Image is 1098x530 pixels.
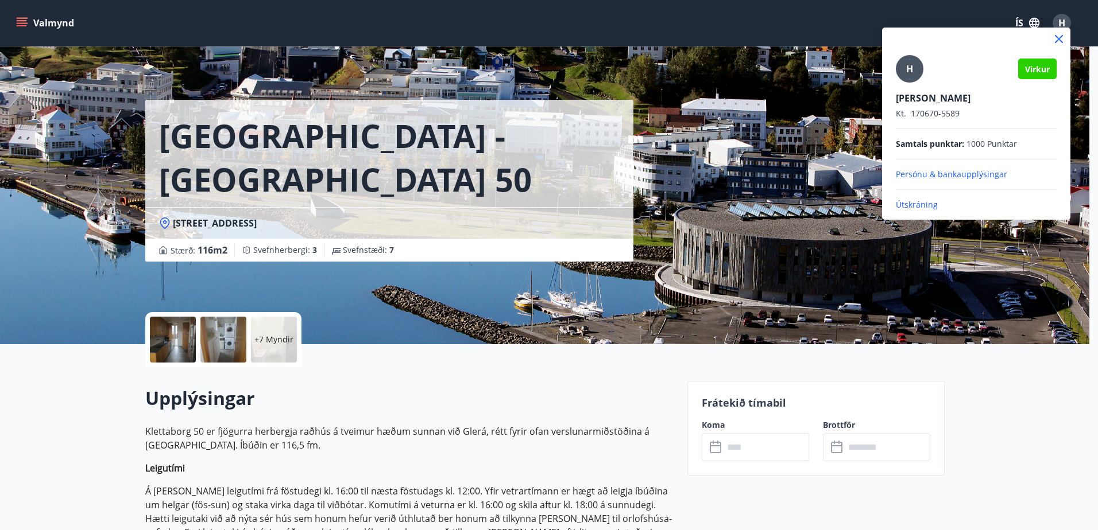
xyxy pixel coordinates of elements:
[896,169,1057,180] p: Persónu & bankaupplýsingar
[896,108,1057,119] p: 170670-5589
[896,92,1057,104] p: [PERSON_NAME]
[906,63,913,75] span: H
[1025,64,1050,75] span: Virkur
[966,138,1017,150] span: 1000 Punktar
[896,138,964,150] span: Samtals punktar :
[896,108,906,119] span: Kt.
[896,199,1057,211] p: Útskráning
